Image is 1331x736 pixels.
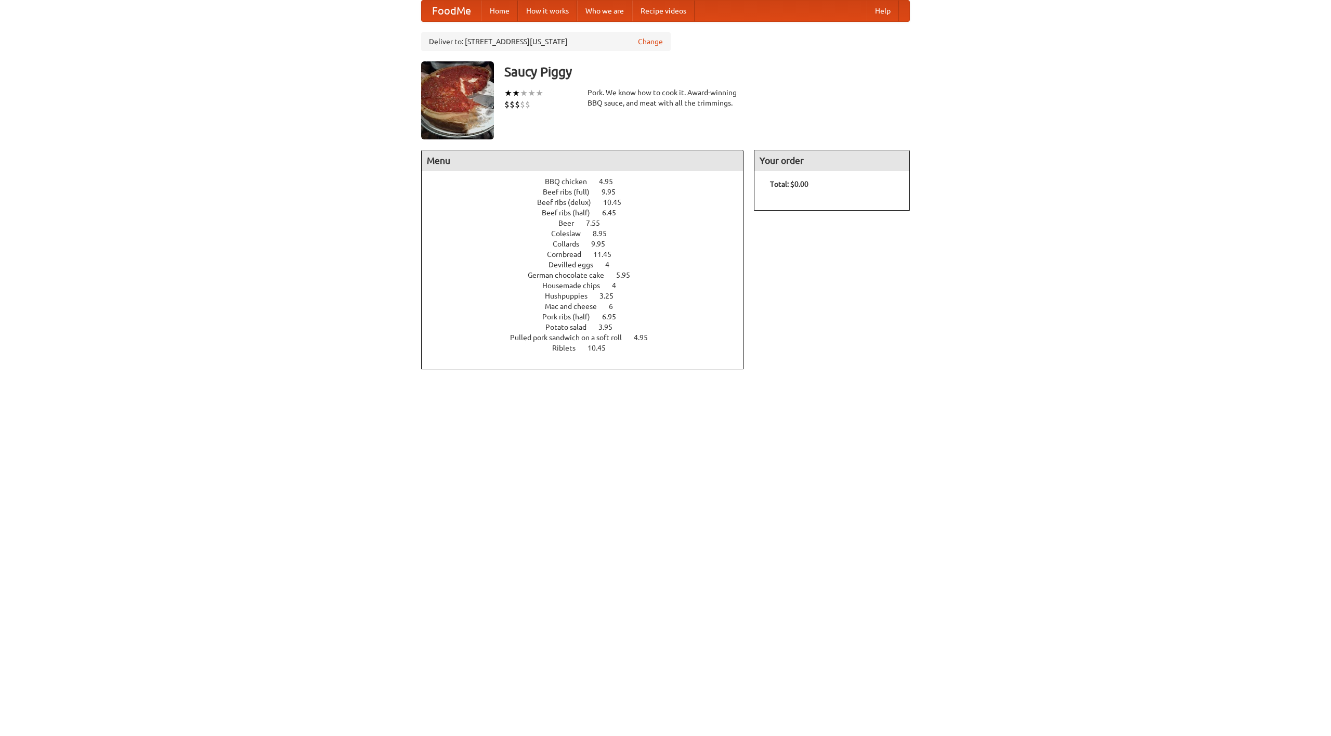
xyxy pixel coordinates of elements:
span: 4 [612,281,627,290]
span: Mac and cheese [545,302,607,311]
li: ★ [504,87,512,99]
span: Riblets [552,344,586,352]
span: 6.45 [602,209,627,217]
span: 3.25 [599,292,624,300]
span: 8.95 [593,229,617,238]
span: 11.45 [593,250,622,259]
a: Coleslaw 8.95 [551,229,626,238]
b: Total: $0.00 [770,180,808,188]
span: Beef ribs (half) [542,209,601,217]
a: Help [867,1,899,21]
li: ★ [520,87,528,99]
span: Housemade chips [542,281,610,290]
li: ★ [536,87,543,99]
span: 3.95 [598,323,623,331]
a: Housemade chips 4 [542,281,635,290]
li: $ [510,99,515,110]
span: 7.55 [586,219,610,227]
a: German chocolate cake 5.95 [528,271,649,279]
a: BBQ chicken 4.95 [545,177,632,186]
a: Potato salad 3.95 [545,323,632,331]
span: Devilled eggs [549,261,604,269]
a: Beef ribs (half) 6.45 [542,209,635,217]
span: Hushpuppies [545,292,598,300]
a: Recipe videos [632,1,695,21]
img: angular.jpg [421,61,494,139]
span: 6.95 [602,313,627,321]
li: $ [525,99,530,110]
span: Beef ribs (full) [543,188,600,196]
li: ★ [512,87,520,99]
span: 9.95 [591,240,616,248]
a: Cornbread 11.45 [547,250,631,259]
a: Mac and cheese 6 [545,302,632,311]
span: 10.45 [603,198,632,206]
li: ★ [528,87,536,99]
span: Beef ribs (delux) [537,198,602,206]
span: Pork ribs (half) [542,313,601,321]
div: Deliver to: [STREET_ADDRESS][US_STATE] [421,32,671,51]
span: 4.95 [634,333,658,342]
span: Collards [553,240,590,248]
a: Beef ribs (delux) 10.45 [537,198,641,206]
a: Beef ribs (full) 9.95 [543,188,635,196]
a: FoodMe [422,1,481,21]
span: 5.95 [616,271,641,279]
a: Pork ribs (half) 6.95 [542,313,635,321]
span: 4 [605,261,620,269]
li: $ [515,99,520,110]
a: How it works [518,1,577,21]
span: BBQ chicken [545,177,597,186]
h4: Menu [422,150,743,171]
span: Potato salad [545,323,597,331]
a: Collards 9.95 [553,240,624,248]
a: Home [481,1,518,21]
span: German chocolate cake [528,271,615,279]
a: Who we are [577,1,632,21]
span: 6 [609,302,623,311]
a: Change [638,36,663,47]
a: Beer 7.55 [558,219,619,227]
div: Pork. We know how to cook it. Award-winning BBQ sauce, and meat with all the trimmings. [588,87,743,108]
span: 10.45 [588,344,616,352]
a: Devilled eggs 4 [549,261,629,269]
span: Pulled pork sandwich on a soft roll [510,333,632,342]
h4: Your order [754,150,909,171]
a: Riblets 10.45 [552,344,625,352]
li: $ [504,99,510,110]
a: Hushpuppies 3.25 [545,292,633,300]
span: Beer [558,219,584,227]
li: $ [520,99,525,110]
h3: Saucy Piggy [504,61,910,82]
span: 9.95 [602,188,626,196]
span: 4.95 [599,177,623,186]
span: Coleslaw [551,229,591,238]
a: Pulled pork sandwich on a soft roll 4.95 [510,333,667,342]
span: Cornbread [547,250,592,259]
